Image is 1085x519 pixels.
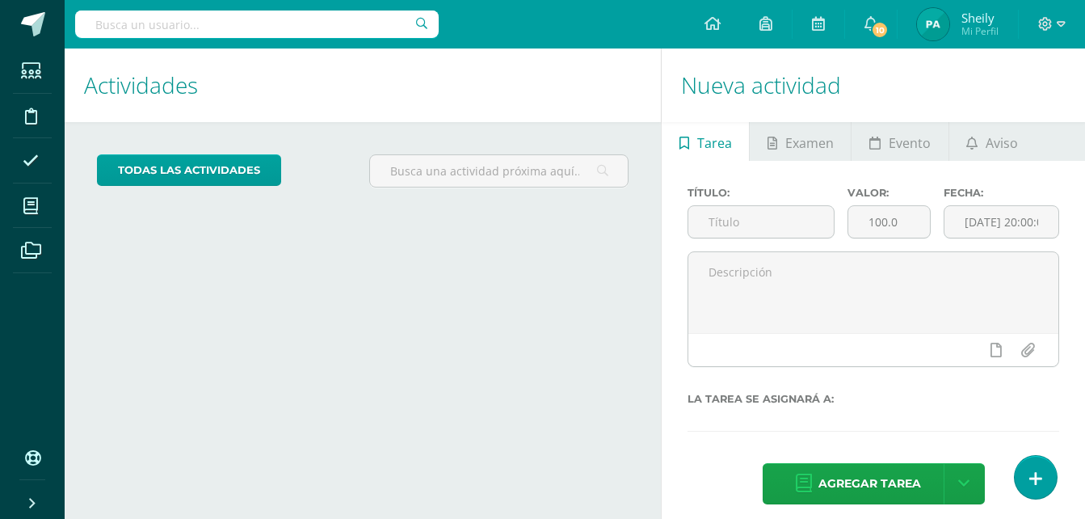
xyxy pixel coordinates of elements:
label: Fecha: [944,187,1059,199]
h1: Nueva actividad [681,49,1066,122]
span: Aviso [986,124,1018,162]
span: Sheily [961,10,999,26]
input: Fecha de entrega [944,206,1058,238]
span: Mi Perfil [961,24,999,38]
span: Agregar tarea [818,464,921,504]
input: Título [688,206,834,238]
img: b0c5a64c46d61fd28d8de184b3c78043.png [917,8,949,40]
span: Examen [785,124,834,162]
span: Tarea [697,124,732,162]
a: Examen [750,122,851,161]
input: Busca una actividad próxima aquí... [370,155,628,187]
a: Aviso [949,122,1036,161]
span: Evento [889,124,931,162]
label: La tarea se asignará a: [688,393,1059,405]
label: Valor: [847,187,931,199]
h1: Actividades [84,49,641,122]
span: 10 [871,21,889,39]
input: Puntos máximos [848,206,930,238]
label: Título: [688,187,835,199]
a: todas las Actividades [97,154,281,186]
a: Tarea [662,122,749,161]
input: Busca un usuario... [75,11,439,38]
a: Evento [852,122,948,161]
